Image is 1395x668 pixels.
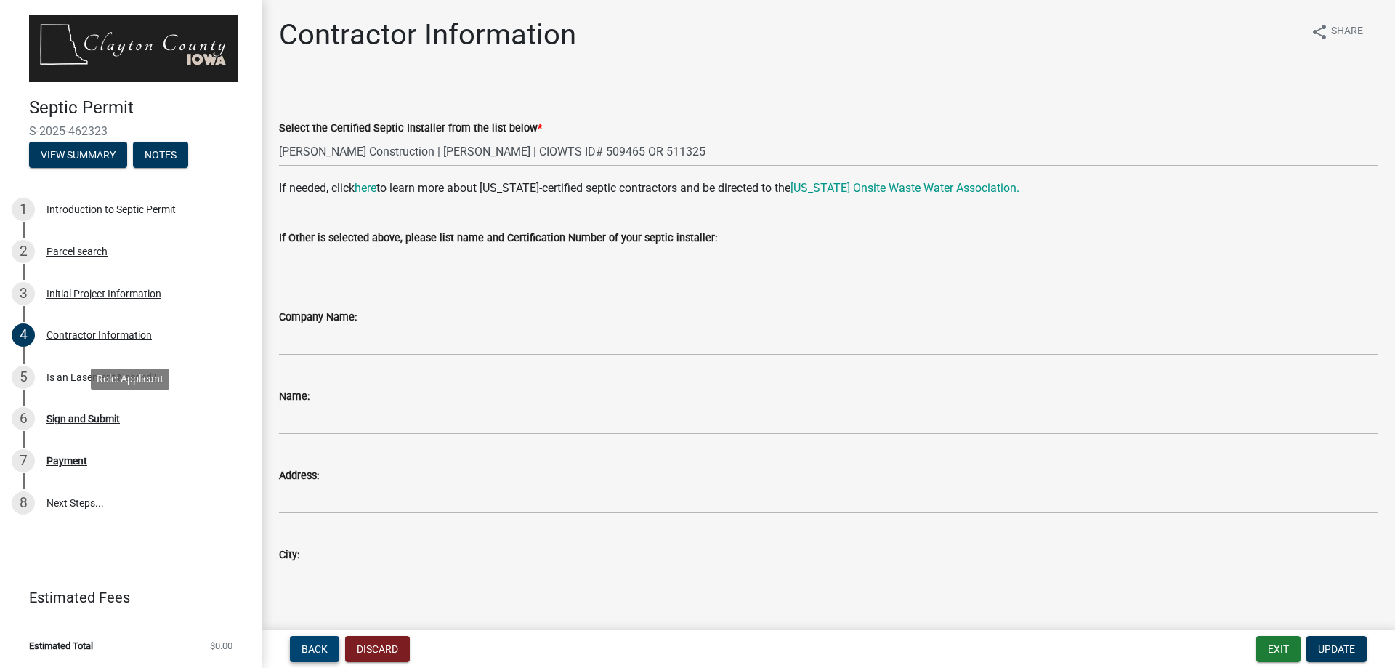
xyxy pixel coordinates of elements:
[279,124,542,134] label: Select the Certified Septic Installer from the list below
[790,181,1019,195] a: [US_STATE] Onsite Waste Water Association.
[46,414,120,424] div: Sign and Submit
[46,289,161,299] div: Initial Project Information
[133,150,188,161] wm-modal-confirm: Notes
[12,323,35,347] div: 4
[1256,636,1301,662] button: Exit
[29,150,127,161] wm-modal-confirm: Summary
[29,15,238,82] img: Clayton County, Iowa
[29,124,232,138] span: S-2025-462323
[91,369,169,390] div: Role: Applicant
[1299,17,1375,46] button: shareShare
[290,636,339,662] button: Back
[1306,636,1367,662] button: Update
[12,407,35,430] div: 6
[279,471,319,481] label: Address:
[46,246,108,257] div: Parcel search
[302,643,328,655] span: Back
[1331,23,1363,41] span: Share
[12,449,35,472] div: 7
[12,491,35,515] div: 8
[46,330,152,340] div: Contractor Information
[29,641,93,651] span: Estimated Total
[29,142,127,168] button: View Summary
[12,282,35,305] div: 3
[133,142,188,168] button: Notes
[46,204,176,214] div: Introduction to Septic Permit
[279,233,717,244] label: If Other is selected above, please list name and Certification Number of your septic installer:
[12,240,35,263] div: 2
[279,550,299,560] label: City:
[12,198,35,221] div: 1
[46,372,157,382] div: Is an Easement Needed?
[279,17,576,52] h1: Contractor Information
[279,392,310,402] label: Name:
[12,583,238,612] a: Estimated Fees
[210,641,232,651] span: $0.00
[1318,643,1355,655] span: Update
[345,636,410,662] button: Discard
[12,366,35,389] div: 5
[29,97,250,118] h4: Septic Permit
[279,180,1378,197] p: If needed, click to learn more about [US_STATE]-certified septic contractors and be directed to the
[355,181,376,195] a: here
[279,313,357,323] label: Company Name:
[1311,23,1328,41] i: share
[46,456,87,466] div: Payment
